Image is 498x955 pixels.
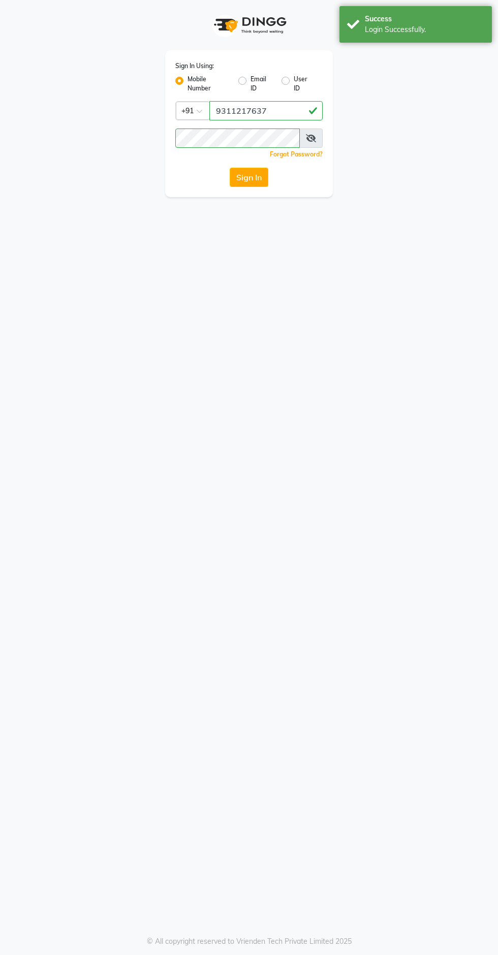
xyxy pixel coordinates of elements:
label: User ID [294,75,315,93]
div: Login Successfully. [365,24,484,35]
input: Username [209,101,323,120]
label: Mobile Number [188,75,230,93]
div: Success [365,14,484,24]
img: logo1.svg [208,10,290,40]
label: Email ID [251,75,273,93]
a: Forgot Password? [270,150,323,158]
button: Sign In [230,168,268,187]
input: Username [175,129,300,148]
label: Sign In Using: [175,61,214,71]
